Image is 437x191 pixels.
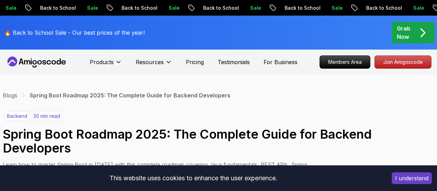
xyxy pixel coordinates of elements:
a: Members Area [320,55,370,69]
a: Join Amigoscode [374,55,431,69]
p: Join Amigoscode [375,56,431,68]
p: Back to School [116,5,163,11]
a: Testimonials [218,58,250,66]
p: Back to School [35,5,82,11]
a: Pricing [186,58,204,66]
p: Sale [326,5,348,11]
p: Sale [245,5,267,11]
button: Accept cookies [392,172,432,184]
p: Back to School [198,5,245,11]
p: Grab Now [397,24,410,41]
div: This website uses cookies to enhance the user experience. [5,171,381,186]
a: For Business [264,58,297,66]
button: Resources [136,58,172,72]
p: Products [90,58,114,66]
a: Blogs [3,91,17,99]
p: Sale [408,5,430,11]
p: Back to School [361,5,408,11]
p: 30 min read [33,113,60,120]
p: 🔥 Back to School Sale - Our best prices of the year! [4,28,145,37]
p: Learn how to master Spring Boot in [DATE] with this complete roadmap covering Java fundamentals, ... [3,160,312,177]
p: Back to School [279,5,326,11]
p: Spring Boot Roadmap 2025: The Complete Guide for Backend Developers [30,91,230,99]
p: backend [4,112,30,121]
p: Sale [163,5,185,11]
p: Members Area [320,56,370,68]
p: Sale [82,5,104,11]
button: Products [90,58,122,72]
h1: Spring Boot Roadmap 2025: The Complete Guide for Backend Developers [3,127,434,155]
p: Resources [136,58,164,66]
